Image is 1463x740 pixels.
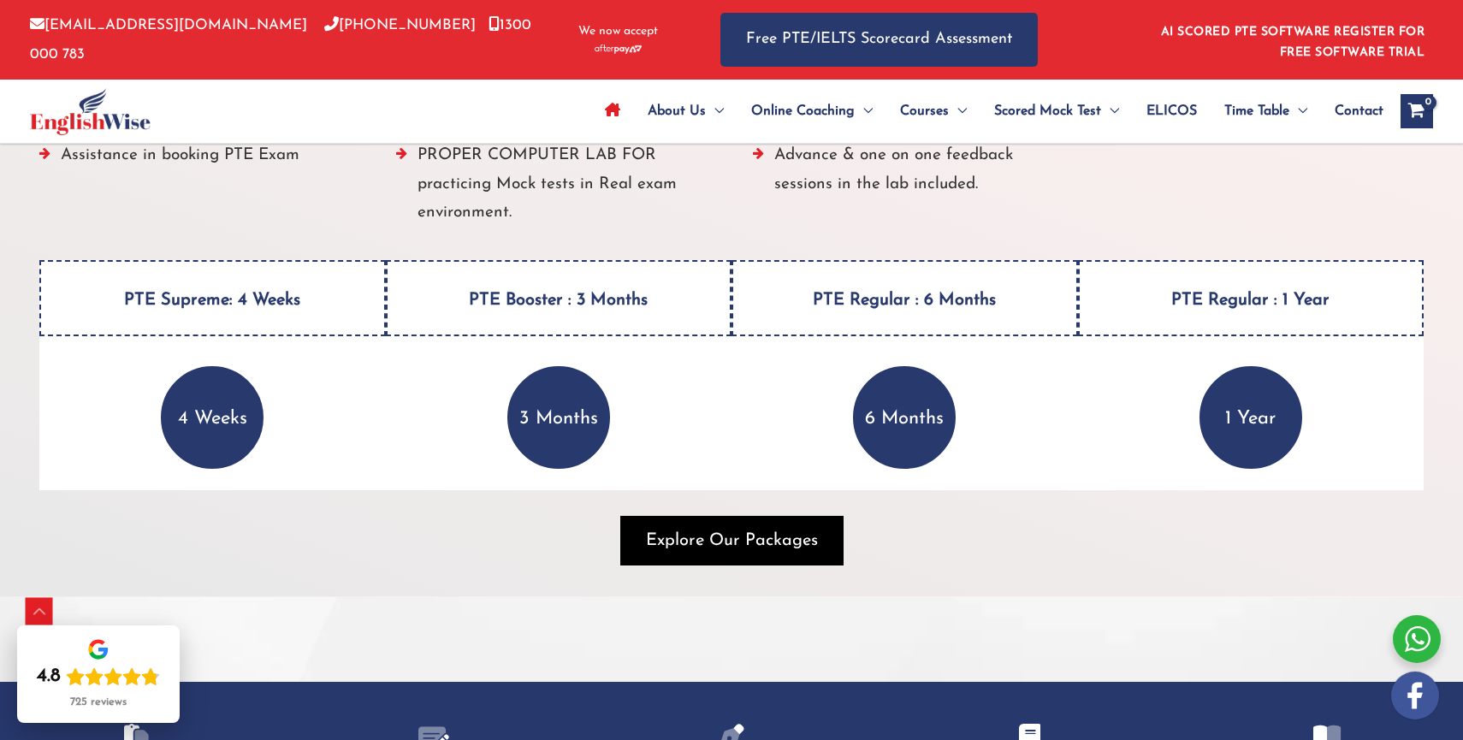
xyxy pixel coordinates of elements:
a: Scored Mock TestMenu Toggle [980,81,1133,141]
a: Free PTE/IELTS Scorecard Assessment [720,13,1038,67]
span: Time Table [1224,81,1289,141]
h4: PTE Booster : 3 Months [386,260,732,336]
a: About UsMenu Toggle [634,81,737,141]
p: 4 Weeks [161,366,264,469]
span: Menu Toggle [706,81,724,141]
p: 3 Months [507,366,610,469]
div: 725 reviews [70,696,127,709]
span: Online Coaching [751,81,855,141]
a: 1300 000 783 [30,18,531,61]
a: AI SCORED PTE SOFTWARE REGISTER FOR FREE SOFTWARE TRIAL [1161,26,1425,59]
span: Menu Toggle [1101,81,1119,141]
h4: PTE Regular : 1 Year [1078,260,1424,336]
p: 1 Year [1199,366,1302,469]
a: CoursesMenu Toggle [886,81,980,141]
a: Contact [1321,81,1383,141]
img: white-facebook.png [1391,672,1439,719]
p: 6 Months [853,366,956,469]
span: Contact [1335,81,1383,141]
a: Online CoachingMenu Toggle [737,81,886,141]
span: Explore Our Packages [646,529,818,553]
li: Assistance in booking PTE Exam [39,141,353,235]
a: [PHONE_NUMBER] [324,18,476,33]
span: Menu Toggle [1289,81,1307,141]
span: We now accept [578,23,658,40]
a: Time TableMenu Toggle [1211,81,1321,141]
span: Scored Mock Test [994,81,1101,141]
div: Rating: 4.8 out of 5 [37,665,160,689]
img: Afterpay-Logo [595,44,642,54]
li: PROPER COMPUTER LAB FOR practicing Mock tests in Real exam environment. [396,141,710,235]
h4: PTE Regular : 6 Months [731,260,1078,336]
span: ELICOS [1146,81,1197,141]
li: Advance & one on one feedback sessions in the lab included. [753,141,1067,235]
span: Courses [900,81,949,141]
span: Menu Toggle [949,81,967,141]
button: Explore Our Packages [620,516,844,565]
a: View Shopping Cart, empty [1401,94,1433,128]
h4: PTE Supreme: 4 Weeks [39,260,386,336]
nav: Site Navigation: Main Menu [591,81,1383,141]
a: [EMAIL_ADDRESS][DOMAIN_NAME] [30,18,307,33]
span: Menu Toggle [855,81,873,141]
span: About Us [648,81,706,141]
div: 4.8 [37,665,61,689]
img: cropped-ew-logo [30,88,151,135]
aside: Header Widget 1 [1151,12,1433,68]
a: ELICOS [1133,81,1211,141]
